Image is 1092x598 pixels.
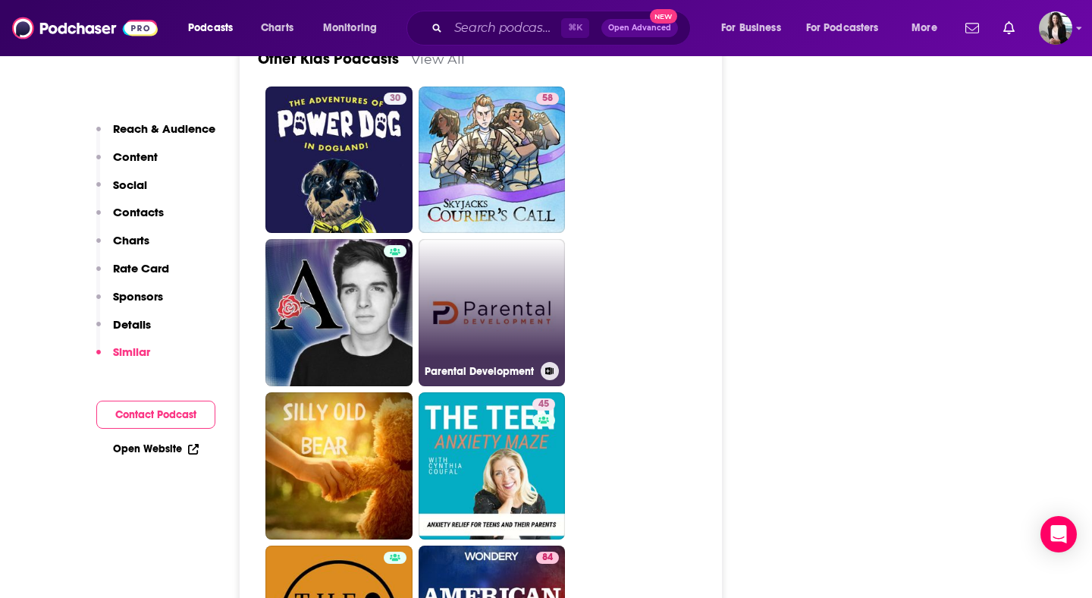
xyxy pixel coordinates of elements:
[96,149,158,178] button: Content
[96,205,164,233] button: Contacts
[113,178,147,192] p: Social
[96,261,169,289] button: Rate Card
[177,16,253,40] button: open menu
[411,51,465,67] a: View All
[113,261,169,275] p: Rate Card
[1040,516,1077,552] div: Open Intercom Messenger
[419,239,566,386] a: Parental Development
[113,233,149,247] p: Charts
[113,345,150,359] p: Similar
[258,49,399,68] a: Other Kids Podcasts
[538,397,549,412] span: 45
[384,93,406,105] a: 30
[1039,11,1072,45] img: User Profile
[806,17,879,39] span: For Podcasters
[425,365,535,378] h3: Parental Development
[312,16,397,40] button: open menu
[96,178,147,206] button: Social
[912,17,937,39] span: More
[96,121,215,149] button: Reach & Audience
[419,392,566,540] a: 45
[251,16,303,40] a: Charts
[721,17,781,39] span: For Business
[419,87,566,234] a: 58
[261,17,293,39] span: Charts
[796,16,901,40] button: open menu
[96,233,149,261] button: Charts
[959,15,985,41] a: Show notifications dropdown
[390,91,400,106] span: 30
[536,552,559,564] a: 84
[542,550,553,565] span: 84
[323,17,377,39] span: Monitoring
[113,317,151,332] p: Details
[12,14,158,42] img: Podchaser - Follow, Share and Rate Podcasts
[1039,11,1072,45] button: Show profile menu
[96,401,215,429] button: Contact Podcast
[113,149,158,164] p: Content
[113,121,215,136] p: Reach & Audience
[608,24,671,32] span: Open Advanced
[113,205,164,219] p: Contacts
[650,9,677,24] span: New
[421,11,705,46] div: Search podcasts, credits, & more...
[113,289,163,304] p: Sponsors
[1039,11,1072,45] span: Logged in as ElizabethCole
[532,398,555,411] a: 45
[536,93,559,105] a: 58
[96,345,150,373] button: Similar
[711,16,800,40] button: open menu
[601,19,678,37] button: Open AdvancedNew
[96,289,163,317] button: Sponsors
[113,442,199,455] a: Open Website
[997,15,1021,41] a: Show notifications dropdown
[542,91,553,106] span: 58
[901,16,956,40] button: open menu
[561,18,589,38] span: ⌘ K
[188,17,233,39] span: Podcasts
[96,317,151,345] button: Details
[265,87,413,234] a: 30
[448,16,561,40] input: Search podcasts, credits, & more...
